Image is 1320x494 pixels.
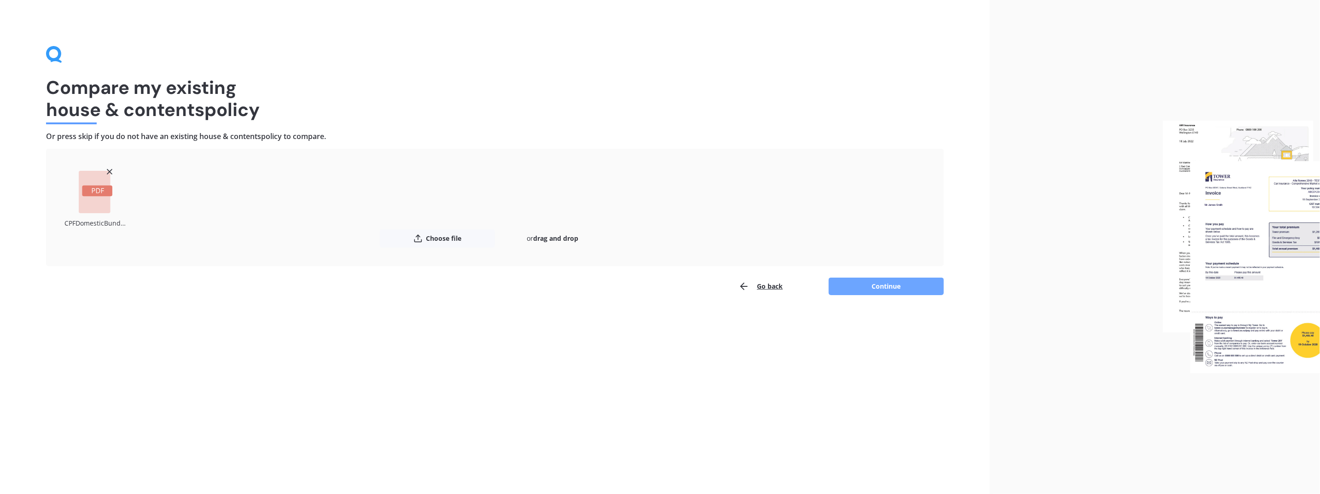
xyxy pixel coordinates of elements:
[739,277,783,296] button: Go back
[46,76,944,121] h1: Compare my existing house & contents policy
[495,229,610,248] div: or
[829,278,944,295] button: Continue
[64,217,127,229] div: CPFDomesticBundledInvandCoverSumm4290495-003.pdf
[533,234,578,243] b: drag and drop
[1163,121,1320,374] img: files.webp
[46,132,944,141] h4: Or press skip if you do not have an existing house & contents policy to compare.
[380,229,495,248] button: Choose file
